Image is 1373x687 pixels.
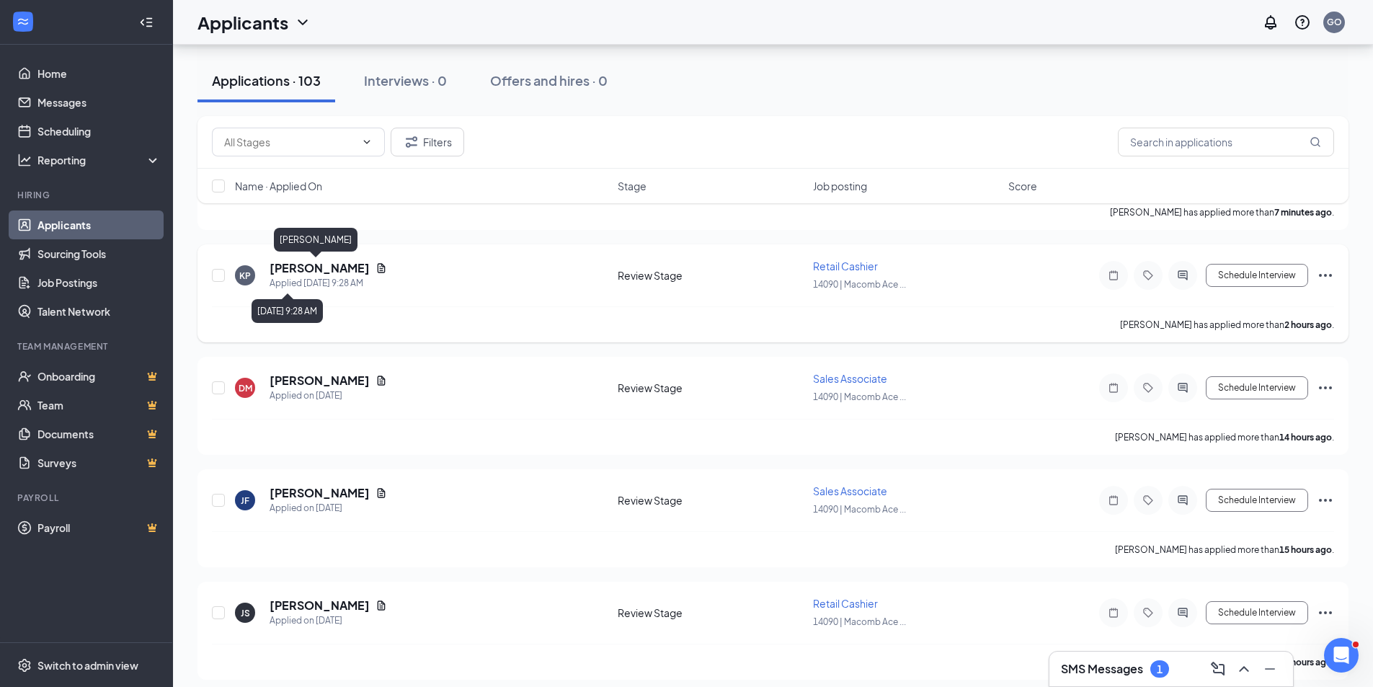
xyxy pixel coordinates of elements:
svg: Minimize [1261,660,1279,678]
svg: Tag [1139,270,1157,281]
span: Retail Cashier [813,260,878,272]
a: Messages [37,88,161,117]
span: Job posting [813,179,867,193]
div: DM [239,382,252,394]
span: Sales Associate [813,484,887,497]
button: Minimize [1258,657,1281,681]
div: Offers and hires · 0 [490,71,608,89]
div: JS [241,607,250,619]
svg: Analysis [17,153,32,167]
b: 14 hours ago [1279,432,1332,443]
svg: Note [1105,495,1122,506]
span: 14090 | Macomb Ace ... [813,391,906,402]
a: SurveysCrown [37,448,161,477]
a: Applicants [37,210,161,239]
b: 16 hours ago [1279,657,1332,668]
a: Home [37,59,161,88]
p: [PERSON_NAME] has applied more than . [1120,319,1334,331]
p: [PERSON_NAME] has applied more than . [1115,544,1334,556]
svg: ActiveChat [1174,382,1191,394]
span: Score [1008,179,1037,193]
div: Interviews · 0 [364,71,447,89]
span: 14090 | Macomb Ace ... [813,504,906,515]
svg: WorkstreamLogo [16,14,30,29]
svg: ChevronDown [294,14,311,31]
b: 2 hours ago [1284,319,1332,330]
svg: Document [376,600,387,611]
svg: Note [1105,270,1122,281]
a: Talent Network [37,297,161,326]
svg: ComposeMessage [1209,660,1227,678]
span: Name · Applied On [235,179,322,193]
svg: Note [1105,382,1122,394]
button: Schedule Interview [1206,376,1308,399]
div: Reporting [37,153,161,167]
svg: Ellipses [1317,267,1334,284]
div: Review Stage [618,493,804,508]
svg: MagnifyingGlass [1310,136,1321,148]
svg: Tag [1139,382,1157,394]
svg: ChevronDown [361,136,373,148]
svg: Ellipses [1317,604,1334,621]
div: Hiring [17,189,158,201]
div: Applied on [DATE] [270,613,387,628]
div: Payroll [17,492,158,504]
div: Review Stage [618,606,804,620]
svg: Tag [1139,607,1157,619]
svg: Ellipses [1317,492,1334,509]
input: All Stages [224,134,355,150]
svg: Collapse [139,15,154,30]
iframe: Intercom live chat [1324,638,1359,673]
div: Applications · 103 [212,71,321,89]
svg: Tag [1139,495,1157,506]
div: [PERSON_NAME] [274,228,357,252]
button: ComposeMessage [1207,657,1230,681]
svg: ChevronUp [1235,660,1253,678]
div: [DATE] 9:28 AM [252,299,323,323]
button: Filter Filters [391,128,464,156]
a: Job Postings [37,268,161,297]
button: Schedule Interview [1206,264,1308,287]
svg: ActiveChat [1174,607,1191,619]
h3: SMS Messages [1061,661,1143,677]
a: DocumentsCrown [37,420,161,448]
h5: [PERSON_NAME] [270,373,370,389]
h1: Applicants [197,10,288,35]
svg: Ellipses [1317,379,1334,396]
div: KP [239,270,251,282]
span: Retail Cashier [813,597,878,610]
div: Switch to admin view [37,658,138,673]
a: TeamCrown [37,391,161,420]
h5: [PERSON_NAME] [270,485,370,501]
div: Review Stage [618,268,804,283]
span: Sales Associate [813,372,887,385]
svg: Notifications [1262,14,1279,31]
p: [PERSON_NAME] has applied more than . [1115,431,1334,443]
span: 14090 | Macomb Ace ... [813,279,906,290]
svg: Document [376,487,387,499]
a: OnboardingCrown [37,362,161,391]
span: Stage [618,179,646,193]
svg: ActiveChat [1174,270,1191,281]
svg: QuestionInfo [1294,14,1311,31]
b: 15 hours ago [1279,544,1332,555]
h5: [PERSON_NAME] [270,598,370,613]
div: JF [241,495,249,507]
a: PayrollCrown [37,513,161,542]
button: Schedule Interview [1206,489,1308,512]
svg: Note [1105,607,1122,619]
span: 14090 | Macomb Ace ... [813,616,906,627]
svg: Document [376,262,387,274]
svg: Settings [17,658,32,673]
div: 1 [1157,663,1163,675]
svg: Filter [403,133,420,151]
a: Scheduling [37,117,161,146]
svg: ActiveChat [1174,495,1191,506]
div: Applied on [DATE] [270,501,387,515]
a: Sourcing Tools [37,239,161,268]
svg: Document [376,375,387,386]
div: Review Stage [618,381,804,395]
div: Applied on [DATE] [270,389,387,403]
button: Schedule Interview [1206,601,1308,624]
h5: [PERSON_NAME] [270,260,370,276]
